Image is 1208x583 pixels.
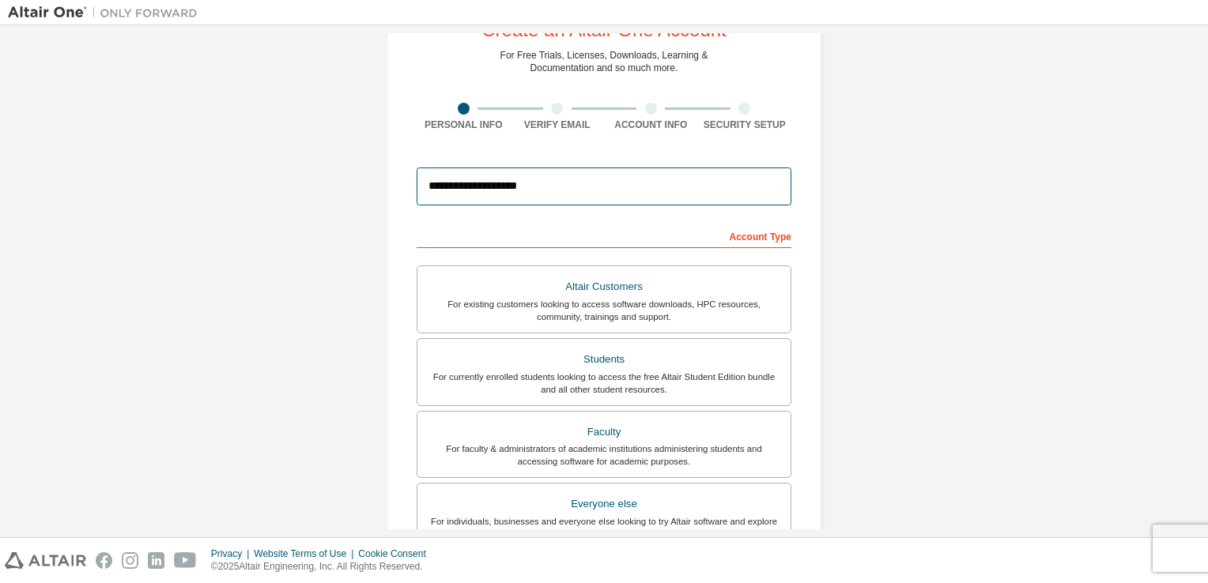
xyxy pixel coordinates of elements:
div: Verify Email [511,118,605,131]
div: Altair Customers [427,276,781,298]
div: Students [427,348,781,370]
img: Altair One [8,5,206,21]
img: youtube.svg [174,552,197,569]
div: Website Terms of Use [254,547,358,560]
div: For existing customers looking to access software downloads, HPC resources, community, trainings ... [427,298,781,323]
div: Account Type [417,223,791,248]
div: Create an Altair One Account [481,21,727,39]
p: © 2025 Altair Engineering, Inc. All Rights Reserved. [211,560,436,574]
img: instagram.svg [122,552,138,569]
div: For faculty & administrators of academic institutions administering students and accessing softwa... [427,442,781,468]
div: Account Info [604,118,698,131]
div: Security Setup [698,118,792,131]
img: linkedin.svg [148,552,164,569]
div: Everyone else [427,493,781,515]
div: For Free Trials, Licenses, Downloads, Learning & Documentation and so much more. [500,49,708,74]
div: Personal Info [417,118,511,131]
div: For currently enrolled students looking to access the free Altair Student Edition bundle and all ... [427,370,781,396]
div: Cookie Consent [358,547,435,560]
img: altair_logo.svg [5,552,86,569]
div: Privacy [211,547,254,560]
img: facebook.svg [96,552,112,569]
div: For individuals, businesses and everyone else looking to try Altair software and explore our prod... [427,515,781,540]
div: Faculty [427,421,781,443]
